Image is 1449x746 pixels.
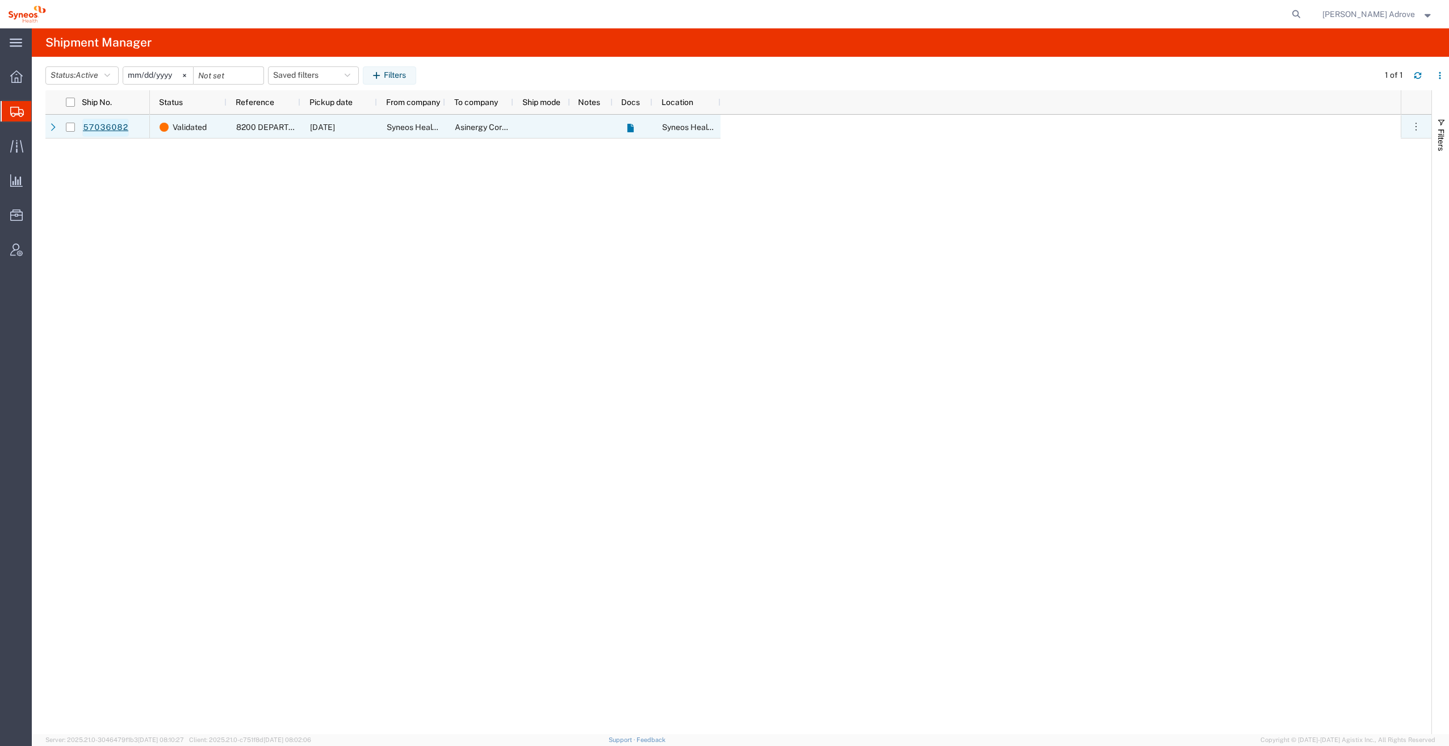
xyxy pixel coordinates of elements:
[236,98,274,107] span: Reference
[387,123,551,132] span: Syneos Health Clinical Spain
[1322,8,1415,20] span: Irene Perez Adrove
[1437,129,1446,151] span: Filters
[173,115,207,139] span: Validated
[621,98,640,107] span: Docs
[363,66,416,85] button: Filters
[138,736,184,743] span: [DATE] 08:10:27
[661,98,693,107] span: Location
[82,98,112,107] span: Ship No.
[609,736,637,743] a: Support
[455,123,559,132] span: Asinergy Corporate Services
[263,736,311,743] span: [DATE] 08:02:06
[662,123,827,132] span: Syneos Health Clinical Spain
[8,6,46,23] img: logo
[309,98,353,107] span: Pickup date
[45,28,152,57] h4: Shipment Manager
[578,98,600,107] span: Notes
[522,98,560,107] span: Ship mode
[123,67,193,84] input: Not set
[454,98,498,107] span: To company
[45,66,119,85] button: Status:Active
[1322,7,1434,21] button: [PERSON_NAME] Adrove
[159,98,183,107] span: Status
[1385,69,1405,81] div: 1 of 1
[82,119,129,137] a: 57036082
[268,66,359,85] button: Saved filters
[45,736,184,743] span: Server: 2025.21.0-3046479f1b3
[76,70,98,79] span: Active
[310,123,335,132] span: 10/07/2025
[636,736,665,743] a: Feedback
[386,98,440,107] span: From company
[236,123,360,132] span: 8200 DEPARTMENTAL EXPENSE
[189,736,311,743] span: Client: 2025.21.0-c751f8d
[1260,735,1435,745] span: Copyright © [DATE]-[DATE] Agistix Inc., All Rights Reserved
[194,67,263,84] input: Not set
